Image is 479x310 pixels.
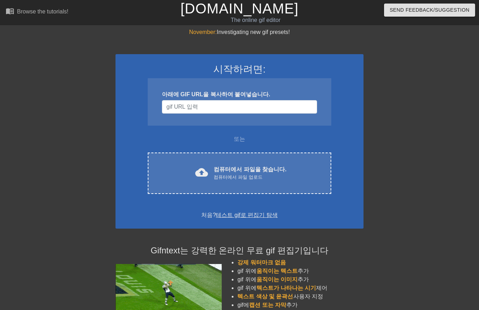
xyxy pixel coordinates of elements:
span: 움직이는 이미지 [257,276,298,282]
div: The online gif editor [163,16,348,24]
span: 강제 워터마크 없음 [237,259,286,265]
div: 처음? [125,211,354,219]
div: Investigating new gif presets! [115,28,364,36]
div: 아래에 GIF URL을 복사하여 붙여넣습니다. [162,90,317,99]
a: Browse the tutorials! [6,7,68,18]
span: 움직이는 텍스트 [257,268,298,274]
button: Send Feedback/Suggestion [384,4,475,17]
li: 사용자 지정 [237,292,364,301]
a: [DOMAIN_NAME] [180,1,298,16]
div: Browse the tutorials! [17,8,68,15]
li: gif 위에 추가 [237,275,364,284]
span: 텍스트가 나타나는 시기 [257,285,316,291]
span: 캡션 또는 자막 [249,302,286,308]
span: menu_book [6,7,14,15]
font: 컴퓨터에서 파일을 찾습니다. [214,166,286,172]
span: cloud_upload [195,166,208,179]
span: Send Feedback/Suggestion [390,6,469,15]
span: 텍스트 색상 및 윤곽선 [237,293,293,299]
a: 테스트 gif로 편집기 탐색 [216,212,277,218]
h4: Gifntext는 강력한 온라인 무료 gif 편집기입니다 [115,246,364,256]
li: gif에 추가 [237,301,364,309]
input: 사용자 이름 [162,100,317,114]
span: November: [189,29,217,35]
div: 컴퓨터에서 파일 업로드 [214,174,286,181]
h3: 시작하려면: [125,63,354,75]
li: gif 위에 추가 [237,267,364,275]
li: gif 위에 제어 [237,284,364,292]
div: 또는 [134,135,345,143]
